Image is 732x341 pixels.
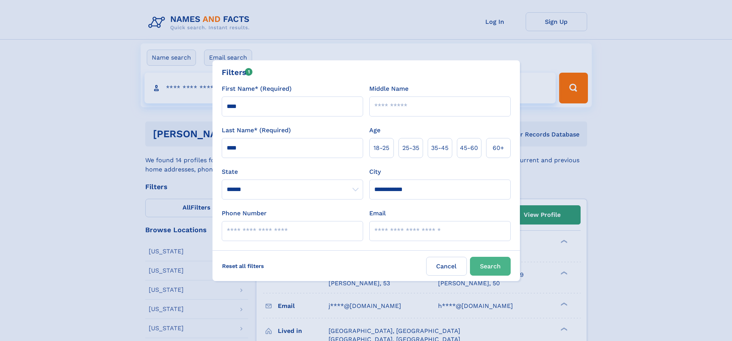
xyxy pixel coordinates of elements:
[426,257,467,276] label: Cancel
[369,167,381,176] label: City
[373,143,389,153] span: 18‑25
[222,209,267,218] label: Phone Number
[493,143,504,153] span: 60+
[369,209,386,218] label: Email
[470,257,511,276] button: Search
[402,143,419,153] span: 25‑35
[217,257,269,275] label: Reset all filters
[369,84,408,93] label: Middle Name
[222,67,253,78] div: Filters
[222,126,291,135] label: Last Name* (Required)
[431,143,448,153] span: 35‑45
[369,126,380,135] label: Age
[222,167,363,176] label: State
[460,143,478,153] span: 45‑60
[222,84,292,93] label: First Name* (Required)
